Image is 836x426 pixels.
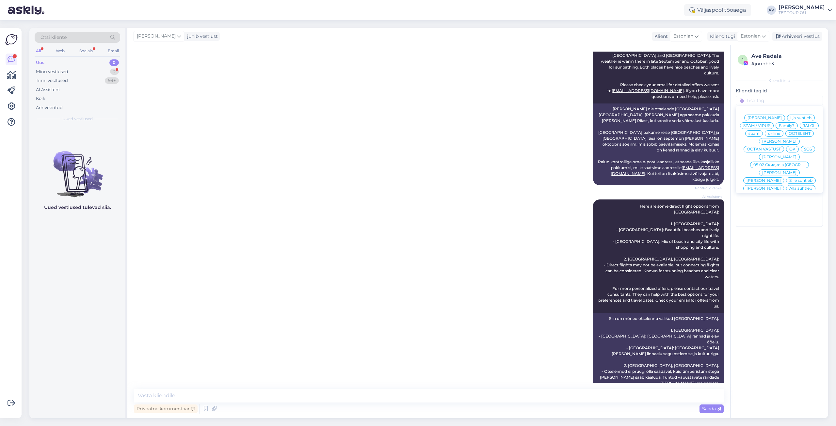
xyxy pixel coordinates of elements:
div: Siin on mõned otselennu valikud [GEOGRAPHIC_DATA]: 1. [GEOGRAPHIC_DATA]: - [GEOGRAPHIC_DATA]: [GE... [593,313,724,418]
span: Nähtud ✓ 20:44 [695,185,722,190]
div: juhib vestlust [185,33,218,40]
div: AV [767,6,776,15]
div: # jorerhh3 [751,60,821,67]
p: Uued vestlused tulevad siia. [44,204,111,211]
span: [PERSON_NAME] [137,33,176,40]
div: All [35,47,42,55]
span: [PERSON_NAME] [747,186,781,190]
span: OOTELEHT [789,132,811,135]
div: Socials [78,47,94,55]
span: Ilja suhtleb [790,116,812,120]
div: AI Assistent [36,87,60,93]
div: Uus [36,59,44,66]
img: Askly Logo [5,33,18,46]
input: Lisa tag [736,96,823,105]
span: [PERSON_NAME] [748,116,782,120]
span: Estonian [673,33,693,40]
div: Minu vestlused [36,69,68,75]
span: Family? [779,124,795,128]
div: 2 [110,69,119,75]
div: 99+ [105,77,119,84]
span: JÄLGI! [803,124,815,128]
div: Väljaspool tööaega [684,4,751,16]
span: SOS [804,147,812,151]
a: [EMAIL_ADDRESS][DOMAIN_NAME] [612,88,684,93]
div: Kliendi info [736,78,823,84]
div: Web [55,47,66,55]
span: Here are some direct flight options from [GEOGRAPHIC_DATA]: 1. [GEOGRAPHIC_DATA]: - [GEOGRAPHIC_D... [598,204,720,308]
span: Saada [702,406,721,412]
span: AI Assistent [697,194,722,199]
div: Klienditugi [707,33,735,40]
div: Ave Radala [751,52,821,60]
p: Kliendi tag'id [736,87,823,94]
span: [PERSON_NAME] [762,155,796,159]
span: SPAM / VIRUS [743,124,770,128]
a: [PERSON_NAME]TEZ TOUR OÜ [779,5,832,15]
img: No chats [29,139,125,198]
div: Arhiveeri vestlus [772,32,822,41]
div: Tiimi vestlused [36,77,68,84]
div: Privaatne kommentaar [134,404,198,413]
span: online [768,132,780,135]
span: OK [789,147,796,151]
div: Kõik [36,95,45,102]
span: j [742,57,744,62]
span: We do not have direct flights from [GEOGRAPHIC_DATA] to [GEOGRAPHIC_DATA]. But we can offer fligh... [601,24,720,99]
span: 05.02 Скидки в [GEOGRAPHIC_DATA] [753,163,806,167]
div: Klient [652,33,668,40]
span: Uued vestlused [62,116,93,122]
span: [PERSON_NAME] [762,171,796,175]
span: Alla suhtleb [789,186,812,190]
div: Email [106,47,120,55]
span: [PERSON_NAME] [747,179,781,182]
div: TEZ TOUR OÜ [779,10,825,15]
span: Estonian [741,33,761,40]
span: Sille suhtleb [789,179,812,182]
span: spam [748,132,760,135]
span: OOTAN VASTUST [747,147,781,151]
span: Otsi kliente [40,34,67,41]
div: [PERSON_NAME] [779,5,825,10]
div: 0 [109,59,119,66]
span: [PERSON_NAME] [762,139,796,143]
div: Arhiveeritud [36,104,63,111]
div: [PERSON_NAME] ole otselende [GEOGRAPHIC_DATA] [GEOGRAPHIC_DATA]. [PERSON_NAME] aga saame pakkuda ... [593,103,724,185]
